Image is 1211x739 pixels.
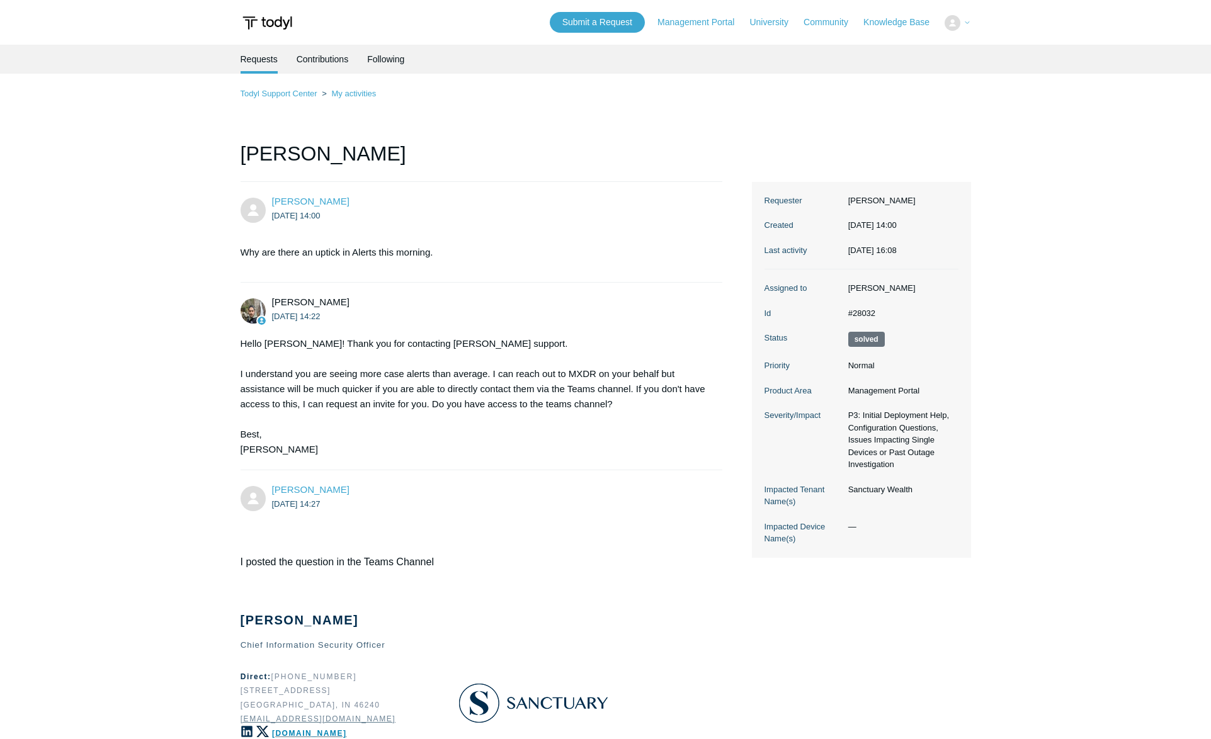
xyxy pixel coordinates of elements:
a: My activities [331,89,376,98]
dt: Product Area [765,385,842,397]
p: Why are there an uptick in Alerts this morning. [241,245,710,260]
span: Chief Information Security Officer [241,640,385,650]
p: I posted the question in the Teams Channel [241,554,710,570]
a: Community [804,16,861,29]
dt: Priority [765,359,842,372]
img: Todyl Support Center Help Center home page [241,11,294,35]
a: University [749,16,800,29]
a: Submit a Request [550,12,645,33]
img: Sanctuary Wealth Logo [458,682,609,724]
a: [PERSON_NAME] [272,484,350,495]
span: Michael Tjader [272,296,350,307]
a: [EMAIL_ADDRESS][DOMAIN_NAME] [241,714,395,723]
a: Sanctuary Wealth Logo [458,715,609,726]
span: Leon Johnson [272,196,350,206]
span: Leon Johnson [272,484,350,495]
img: X - formerly Twitter [256,725,269,738]
li: Requests [241,45,278,74]
dt: Created [765,219,842,232]
span: [GEOGRAPHIC_DATA], IN 46240 [241,701,380,709]
a: Knowledge Base [863,16,942,29]
time: 2025-09-12T16:08:07+00:00 [848,245,897,255]
a: Contributions [297,45,349,74]
img: LinkedIn [241,725,253,738]
a: Management Portal [657,16,747,29]
dt: Assigned to [765,282,842,295]
time: 2025-09-10T14:00:43+00:00 [848,220,897,230]
span: Direct: [241,672,271,681]
time: 2025-09-10T14:27:38Z [272,499,321,509]
a: [DOMAIN_NAME] [272,729,347,738]
dd: #28032 [842,307,958,320]
dd: Sanctuary Wealth [842,483,958,496]
h1: [PERSON_NAME] [241,138,723,182]
a: [PERSON_NAME] [272,196,350,206]
span: This request has been solved [848,332,885,347]
li: Todyl Support Center [241,89,320,98]
dt: Impacted Device Name(s) [765,521,842,545]
dd: P3: Initial Deployment Help, Configuration Questions, Issues Impacting Single Devices or Past Out... [842,409,958,471]
dd: — [842,521,958,533]
span: [STREET_ADDRESS] [241,686,331,695]
dt: Impacted Tenant Name(s) [765,483,842,508]
dt: Severity/Impact [765,409,842,422]
time: 2025-09-10T14:00:43Z [272,211,321,220]
dt: Id [765,307,842,320]
dd: [PERSON_NAME] [842,195,958,207]
a: Todyl Support Center [241,89,317,98]
a: Following [367,45,404,74]
dt: Requester [765,195,842,207]
dt: Last activity [765,244,842,257]
div: Hello [PERSON_NAME]! Thank you for contacting [PERSON_NAME] support. I understand you are seeing ... [241,336,710,457]
span: [PHONE_NUMBER] [271,672,357,681]
li: My activities [319,89,376,98]
span: [PERSON_NAME] [241,613,359,627]
dt: Status [765,332,842,344]
dd: Normal [842,359,958,372]
time: 2025-09-10T14:22:58Z [272,312,321,321]
dd: [PERSON_NAME] [842,282,958,295]
dd: Management Portal [842,385,958,397]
